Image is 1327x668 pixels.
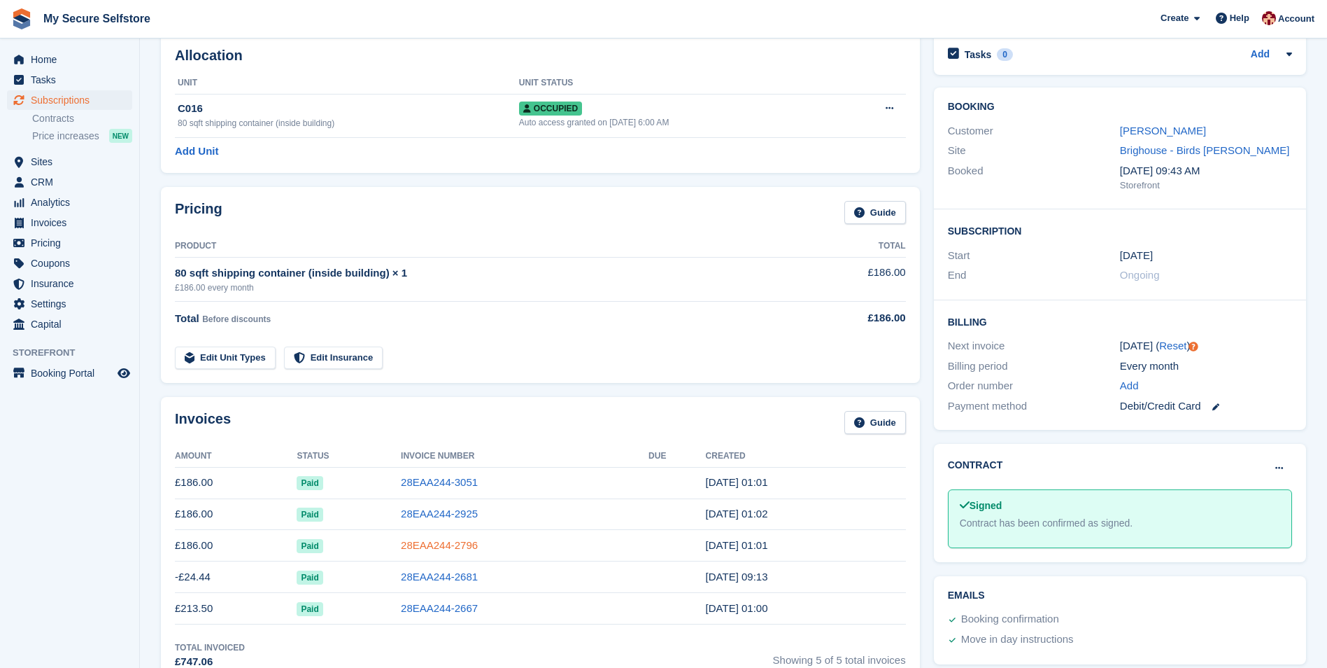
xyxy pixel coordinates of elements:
[948,267,1120,284] div: End
[1251,47,1270,63] a: Add
[297,571,322,585] span: Paid
[175,48,906,64] h2: Allocation
[401,539,478,551] a: 28EAA244-2796
[1278,12,1314,26] span: Account
[1120,398,1292,415] div: Debit/Credit Card
[960,499,1280,513] div: Signed
[7,294,132,314] a: menu
[7,314,132,334] a: menu
[961,611,1059,628] div: Booking confirmation
[1120,248,1153,264] time: 2025-06-20 00:00:00 UTC
[519,102,582,116] span: Occupied
[706,476,768,488] time: 2025-09-20 00:01:49 UTC
[948,248,1120,264] div: Start
[175,411,231,434] h2: Invoices
[31,233,115,253] span: Pricing
[175,281,803,294] div: £186.00 every month
[7,363,132,383] a: menu
[32,128,132,144] a: Price increases NEW
[1120,163,1292,179] div: [DATE] 09:43 AM
[175,72,519,95] th: Unit
[31,70,115,90] span: Tasks
[1230,11,1249,25] span: Help
[7,152,132,172] a: menu
[519,72,843,95] th: Unit Status
[844,201,906,224] a: Guide
[1120,359,1292,375] div: Every month
[175,641,245,654] div: Total Invoiced
[948,102,1292,113] h2: Booking
[401,571,478,583] a: 28EAA244-2681
[175,347,276,370] a: Edit Unit Types
[803,257,906,301] td: £186.00
[401,508,478,520] a: 28EAA244-2925
[1187,340,1200,353] div: Tooltip anchor
[178,117,519,130] div: 80 sqft shipping container (inside building)
[297,508,322,522] span: Paid
[115,365,132,382] a: Preview store
[948,590,1292,601] h2: Emails
[7,233,132,253] a: menu
[11,8,32,29] img: stora-icon-8386f47178a22dfd0bd8f6a31ec36ba5ce8667c1dd55bd0f319d3a0aa187defe.svg
[31,274,115,293] span: Insurance
[961,632,1074,648] div: Move in day instructions
[175,265,803,281] div: 80 sqft shipping container (inside building) × 1
[948,314,1292,328] h2: Billing
[803,310,906,326] div: £186.00
[31,294,115,314] span: Settings
[175,144,218,160] a: Add Unit
[297,445,401,468] th: Status
[948,378,1120,394] div: Order number
[1120,378,1139,394] a: Add
[175,562,297,593] td: -£24.44
[31,90,115,110] span: Subscriptions
[7,274,132,293] a: menu
[1159,340,1186,352] a: Reset
[31,193,115,212] span: Analytics
[401,476,478,488] a: 28EAA244-3051
[948,398,1120,415] div: Payment method
[31,50,115,69] span: Home
[175,445,297,468] th: Amount
[31,172,115,192] span: CRM
[202,314,271,324] span: Before discounts
[7,90,132,110] a: menu
[948,223,1292,237] h2: Subscription
[706,445,906,468] th: Created
[948,458,1003,473] h2: Contract
[284,347,383,370] a: Edit Insurance
[178,101,519,117] div: C016
[31,253,115,273] span: Coupons
[175,530,297,562] td: £186.00
[7,253,132,273] a: menu
[706,602,768,614] time: 2025-06-20 00:00:43 UTC
[1161,11,1188,25] span: Create
[401,602,478,614] a: 28EAA244-2667
[1262,11,1276,25] img: Laura Oldroyd
[31,314,115,334] span: Capital
[175,312,199,324] span: Total
[7,193,132,212] a: menu
[175,467,297,499] td: £186.00
[948,143,1120,159] div: Site
[175,201,222,224] h2: Pricing
[401,445,648,468] th: Invoice Number
[175,235,803,258] th: Product
[297,476,322,490] span: Paid
[948,163,1120,193] div: Booked
[965,48,992,61] h2: Tasks
[7,172,132,192] a: menu
[706,508,768,520] time: 2025-08-20 00:02:26 UTC
[1120,338,1292,354] div: [DATE] ( )
[31,152,115,172] span: Sites
[948,359,1120,375] div: Billing period
[1120,144,1290,156] a: Brighouse - Birds [PERSON_NAME]
[997,48,1013,61] div: 0
[175,499,297,530] td: £186.00
[948,338,1120,354] div: Next invoice
[32,130,99,143] span: Price increases
[519,116,843,129] div: Auto access granted on [DATE] 6:00 AM
[297,602,322,616] span: Paid
[960,516,1280,531] div: Contract has been confirmed as signed.
[648,445,706,468] th: Due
